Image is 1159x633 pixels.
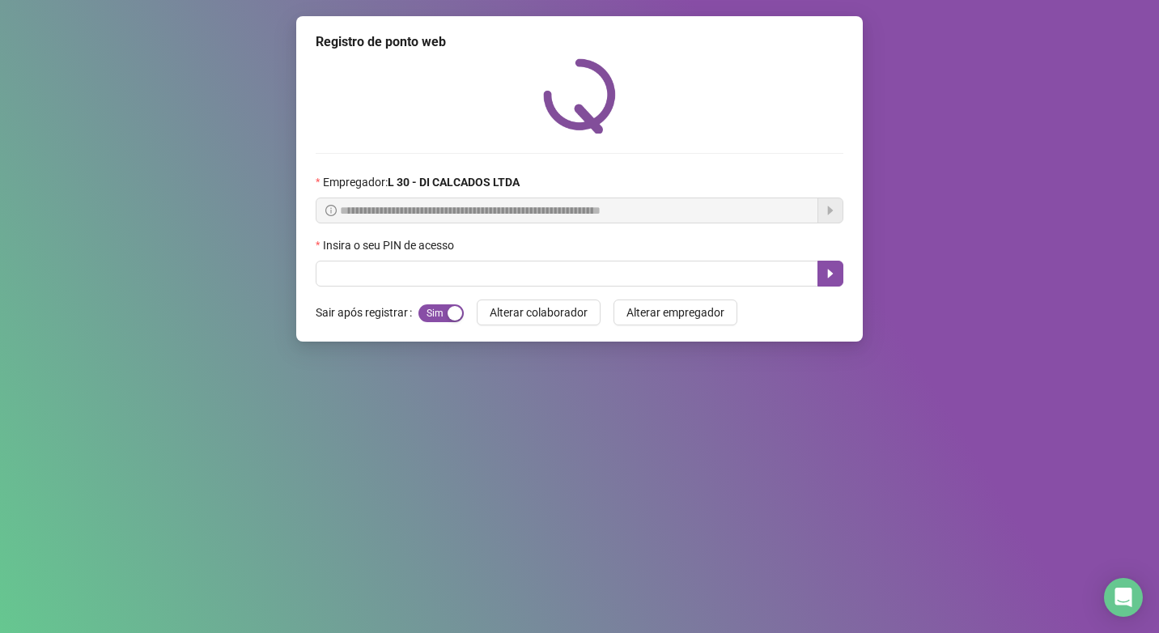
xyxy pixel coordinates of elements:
[490,304,588,321] span: Alterar colaborador
[323,173,520,191] span: Empregador :
[325,205,337,216] span: info-circle
[626,304,724,321] span: Alterar empregador
[388,176,520,189] strong: L 30 - DI CALCADOS LTDA
[316,236,465,254] label: Insira o seu PIN de acesso
[824,267,837,280] span: caret-right
[1104,578,1143,617] div: Open Intercom Messenger
[613,300,737,325] button: Alterar empregador
[316,32,843,52] div: Registro de ponto web
[543,58,616,134] img: QRPoint
[477,300,601,325] button: Alterar colaborador
[316,300,418,325] label: Sair após registrar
